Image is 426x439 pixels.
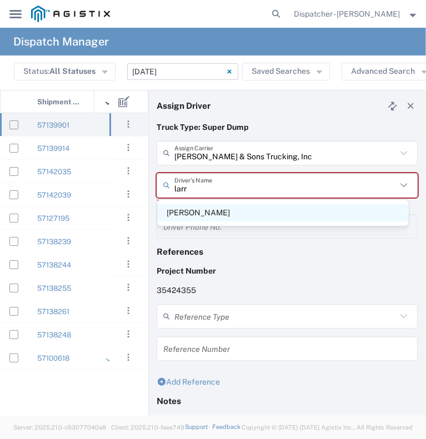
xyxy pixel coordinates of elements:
button: ... [121,256,137,272]
span: Shipment No. [37,90,82,114]
button: ... [121,210,137,225]
img: logo [31,6,110,22]
button: Saved Searches [242,63,330,80]
a: 57139914 [37,144,69,153]
p: Truck Type: Super Dump [157,122,418,133]
p: 35424355 [157,285,418,296]
img: icon [104,97,115,108]
button: ... [121,117,137,132]
span: . . . [128,234,130,248]
span: . . . [128,327,130,341]
span: . . . [128,351,130,364]
button: ... [121,233,137,249]
button: Dispatcher - [PERSON_NAME] [294,7,419,21]
p: Project Number [157,265,418,277]
span: . . . [128,211,130,224]
a: 57139901 [37,121,69,129]
a: 57138239 [37,238,71,246]
span: Copyright © [DATE]-[DATE] Agistix Inc., All Rights Reserved [242,423,413,432]
h4: Dispatch Manager [13,28,109,55]
button: ... [121,326,137,342]
div: This field is required [157,198,418,207]
div: Other [157,415,418,426]
span: Client: 2025.21.0-faee749 [111,424,184,431]
span: . . . [128,118,130,131]
h4: Assign Driver [157,100,211,110]
span: . . . [128,258,130,271]
a: Add Reference [157,377,220,386]
button: ... [121,140,137,155]
a: 57100618 [37,354,69,362]
span: . . . [128,304,130,317]
span: . . . [128,141,130,154]
button: ... [121,163,137,179]
button: ... [121,303,137,319]
span: [PERSON_NAME] [157,204,409,221]
a: Feedback [212,423,240,430]
a: 57138261 [37,307,69,316]
a: 57138255 [37,284,71,292]
button: Status:All Statuses [14,63,116,80]
button: ... [121,350,137,365]
h4: Notes [157,396,418,406]
span: . . . [128,164,130,178]
span: All Statuses [49,67,96,75]
a: 57142035 [37,168,71,176]
a: 57142039 [37,191,71,199]
a: 57127195 [37,214,69,223]
a: 57138248 [37,331,71,339]
a: 57138244 [37,261,71,269]
button: ... [121,186,137,202]
span: Dispatcher - Cameron Bowman [294,8,400,20]
span: Server: 2025.21.0-c63077040a8 [13,424,106,431]
button: ... [121,280,137,295]
span: . . . [128,281,130,294]
h4: References [157,246,418,256]
span: . . . [128,188,130,201]
a: Support [185,423,213,430]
